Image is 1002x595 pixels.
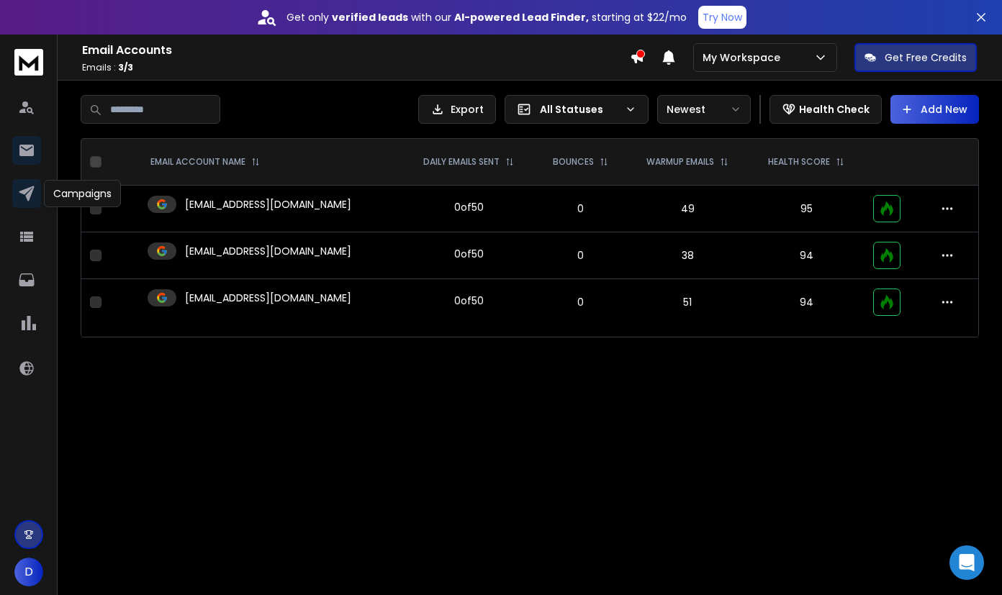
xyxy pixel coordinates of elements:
[626,232,749,279] td: 38
[418,95,496,124] button: Export
[698,6,746,29] button: Try Now
[185,197,351,212] p: [EMAIL_ADDRESS][DOMAIN_NAME]
[150,156,260,168] div: EMAIL ACCOUNT NAME
[423,156,500,168] p: DAILY EMAILS SENT
[185,244,351,258] p: [EMAIL_ADDRESS][DOMAIN_NAME]
[185,291,351,305] p: [EMAIL_ADDRESS][DOMAIN_NAME]
[749,232,865,279] td: 94
[286,10,687,24] p: Get only with our starting at $22/mo
[854,43,977,72] button: Get Free Credits
[14,558,43,586] button: D
[543,201,618,216] p: 0
[749,279,865,326] td: 94
[543,295,618,309] p: 0
[454,200,484,214] div: 0 of 50
[14,49,43,76] img: logo
[703,10,742,24] p: Try Now
[626,279,749,326] td: 51
[626,186,749,232] td: 49
[949,545,984,580] div: Open Intercom Messenger
[769,95,882,124] button: Health Check
[82,42,630,59] h1: Email Accounts
[799,102,870,117] p: Health Check
[454,10,589,24] strong: AI-powered Lead Finder,
[646,156,714,168] p: WARMUP EMAILS
[454,247,484,261] div: 0 of 50
[657,95,751,124] button: Newest
[543,248,618,263] p: 0
[540,102,619,117] p: All Statuses
[553,156,594,168] p: BOUNCES
[332,10,408,24] strong: verified leads
[454,294,484,308] div: 0 of 50
[749,186,865,232] td: 95
[703,50,786,65] p: My Workspace
[82,62,630,73] p: Emails :
[885,50,967,65] p: Get Free Credits
[44,180,121,207] div: Campaigns
[118,61,133,73] span: 3 / 3
[890,95,979,124] button: Add New
[768,156,830,168] p: HEALTH SCORE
